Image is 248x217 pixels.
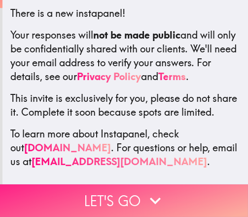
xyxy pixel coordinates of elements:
a: [EMAIL_ADDRESS][DOMAIN_NAME] [32,155,207,168]
p: To learn more about Instapanel, check out . For questions or help, email us at . [10,127,240,169]
a: Terms [158,70,186,83]
span: There is a new instapanel! [10,7,125,19]
a: Privacy Policy [77,70,141,83]
b: not be made public [93,29,180,41]
p: This invite is exclusively for you, please do not share it. Complete it soon because spots are li... [10,91,240,119]
a: [DOMAIN_NAME] [24,141,111,154]
p: Your responses will and will only be confidentially shared with our clients. We'll need your emai... [10,28,240,84]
